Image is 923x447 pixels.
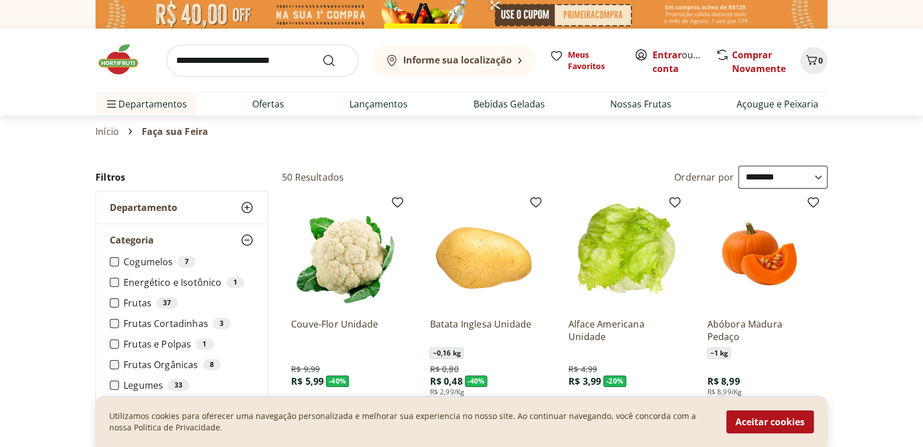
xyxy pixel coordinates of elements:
span: ~ 0,16 kg [429,348,463,359]
a: Nossas Frutas [610,97,671,111]
div: 1 [226,277,244,288]
a: Abóbora Madura Pedaço [707,318,815,343]
span: - 20 % [603,376,626,387]
span: Faça sua Feira [142,126,208,137]
a: Batata Inglesa Unidade [429,318,538,343]
button: Departamento [96,191,268,223]
label: Frutas [124,297,254,309]
span: R$ 2,99/Kg [429,388,464,397]
span: ou [653,48,703,75]
img: Abóbora Madura Pedaço [707,200,815,309]
a: Comprar Novamente [732,49,786,75]
input: search [166,45,359,77]
span: R$ 0,80 [429,364,458,375]
a: Bebidas Geladas [474,97,545,111]
b: Informe sua localização [403,54,512,66]
span: Meus Favoritos [568,49,620,72]
span: R$ 0,48 [429,375,462,388]
label: Frutas Cortadinhas [124,318,254,329]
a: Ofertas [252,97,284,111]
span: Categoria [110,234,154,246]
a: Açougue e Peixaria [737,97,818,111]
button: Carrinho [800,47,827,74]
label: Cogumelos [124,256,254,268]
span: ~ 1 kg [707,348,731,359]
a: Alface Americana Unidade [568,318,677,343]
button: Menu [105,90,118,118]
a: Início [96,126,119,137]
span: - 40 % [326,376,349,387]
h2: 50 Resultados [282,171,344,183]
label: Ordernar por [674,171,734,183]
a: Lançamentos [349,97,408,111]
div: 8 [203,359,221,370]
button: Categoria [96,224,268,256]
label: Frutas Orgânicas [124,359,254,370]
label: Frutas e Polpas [124,338,254,350]
span: R$ 4,99 [568,364,597,375]
img: Hortifruti [96,42,153,77]
span: R$ 8,99/Kg [707,388,742,397]
div: 3 [213,318,230,329]
label: Energético e Isotônico [124,277,254,288]
button: Submit Search [322,54,349,67]
span: Departamentos [105,90,187,118]
img: Batata Inglesa Unidade [429,200,538,309]
a: Entrar [653,49,682,61]
label: Legumes [124,380,254,391]
div: 33 [168,380,189,391]
a: Criar conta [653,49,715,75]
div: 37 [156,297,178,309]
span: 0 [818,55,823,66]
span: R$ 8,99 [707,375,739,388]
img: Couve-Flor Unidade [291,200,400,309]
a: Meus Favoritos [550,49,620,72]
span: R$ 5,99 [291,375,324,388]
img: Alface Americana Unidade [568,200,677,309]
div: 1 [196,338,213,350]
div: 7 [177,256,195,268]
button: Aceitar cookies [726,410,814,433]
button: Informe sua localização [372,45,536,77]
span: - 40 % [465,376,488,387]
span: R$ 9,99 [291,364,320,375]
span: R$ 3,99 [568,375,601,388]
span: Departamento [110,202,177,213]
a: Couve-Flor Unidade [291,318,400,343]
p: Utilizamos cookies para oferecer uma navegação personalizada e melhorar sua experiencia no nosso ... [109,410,713,433]
h2: Filtros [96,166,268,189]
